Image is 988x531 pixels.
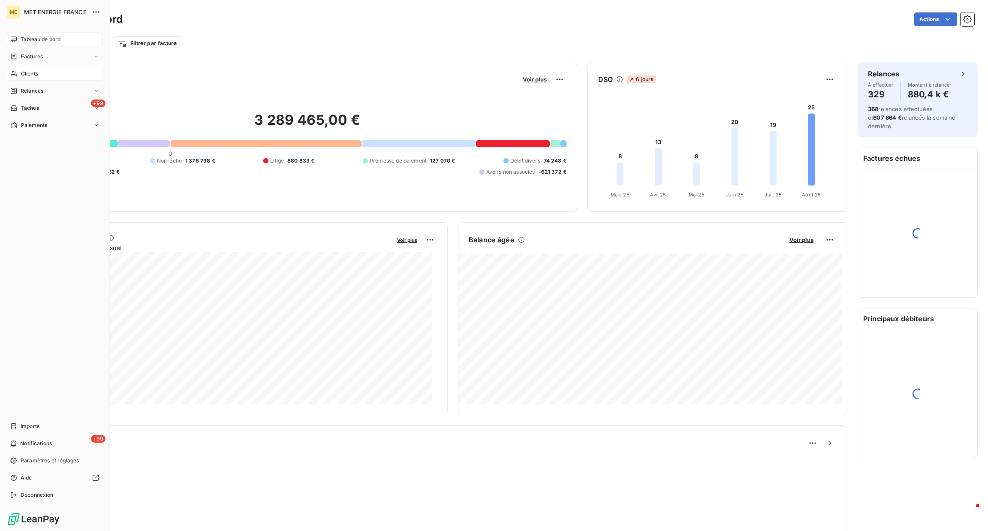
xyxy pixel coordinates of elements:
[91,100,105,107] span: +99
[510,157,540,165] span: Débit divers
[611,192,630,198] tspan: Mars 25
[539,168,567,176] span: -621 372 €
[21,474,32,482] span: Aide
[858,148,977,169] h6: Factures échues
[908,87,952,101] h4: 880,4 k €
[868,106,878,112] span: 368
[24,9,87,15] span: MET ENERGIE FRANCE
[21,104,39,112] span: Tâches
[908,82,952,87] span: Montant à relancer
[726,192,744,198] tspan: Juin 25
[21,36,60,43] span: Tableau de bord
[169,150,172,157] span: 0
[21,87,43,95] span: Relances
[520,75,549,83] button: Voir plus
[765,192,782,198] tspan: Juil. 25
[270,157,284,165] span: Litige
[20,440,52,447] span: Notifications
[395,236,420,244] button: Voir plus
[858,308,977,329] h6: Principaux débiteurs
[7,101,102,115] a: +99Tâches
[7,84,102,98] a: Relances
[868,87,894,101] h4: 329
[7,67,102,81] a: Clients
[157,157,182,165] span: Non-échu
[185,157,215,165] span: 1 376 798 €
[21,457,79,465] span: Paramètres et réglages
[112,36,182,50] button: Filtrer par facture
[469,235,515,245] h6: Balance âgée
[7,50,102,63] a: Factures
[7,33,102,46] a: Tableau de bord
[598,74,613,84] h6: DSO
[7,5,21,19] div: ME
[650,192,666,198] tspan: Avr. 25
[7,454,102,468] a: Paramètres et réglages
[523,76,547,83] span: Voir plus
[7,118,102,132] a: Paiements
[544,157,566,165] span: 74 248 €
[802,192,821,198] tspan: Août 25
[787,236,816,244] button: Voir plus
[959,502,979,522] iframe: Intercom live chat
[868,82,894,87] span: À effectuer
[397,237,417,243] span: Voir plus
[914,12,957,26] button: Actions
[873,114,901,121] span: 607 664 €
[7,419,102,433] a: Imports
[48,112,566,137] h2: 3 289 465,00 €
[91,435,105,443] span: +99
[627,75,656,83] span: 6 jours
[21,422,39,430] span: Imports
[868,106,956,130] span: relances effectuées et relancés la semaine dernière.
[430,157,455,165] span: 127 070 €
[21,491,54,499] span: Déconnexion
[287,157,314,165] span: 880 833 €
[48,243,391,252] span: Chiffre d'affaires mensuel
[7,512,60,526] img: Logo LeanPay
[21,70,38,78] span: Clients
[370,157,427,165] span: Promesse de paiement
[868,69,899,79] h6: Relances
[789,236,813,243] span: Voir plus
[21,121,47,129] span: Paiements
[689,192,705,198] tspan: Mai 25
[21,53,43,60] span: Factures
[486,168,535,176] span: Avoirs non associés
[7,471,102,485] a: Aide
